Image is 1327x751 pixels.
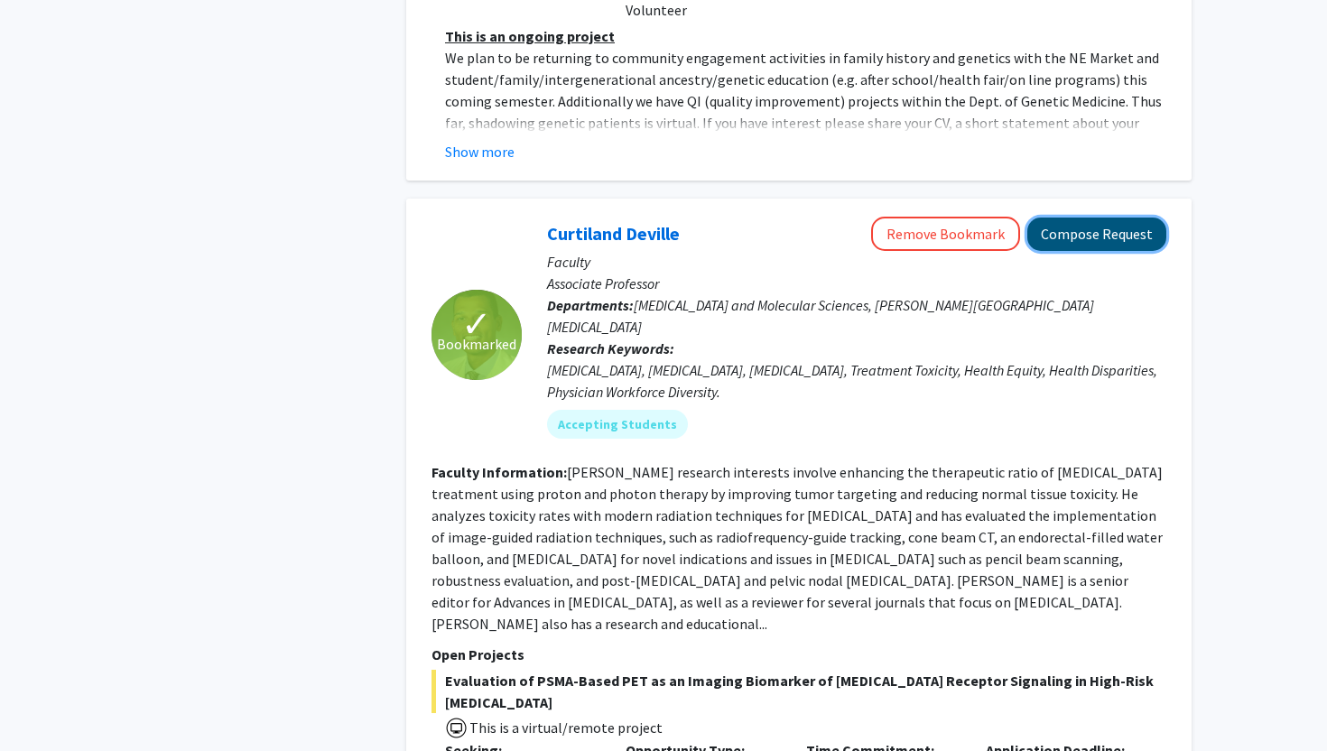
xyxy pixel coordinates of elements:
[871,217,1020,251] button: Remove Bookmark
[14,670,77,737] iframe: Chat
[547,222,680,245] a: Curtiland Deville
[432,463,1163,633] fg-read-more: [PERSON_NAME] research interests involve enhancing the therapeutic ratio of [MEDICAL_DATA] treatm...
[445,27,615,45] u: This is an ongoing project
[445,141,515,162] button: Show more
[461,315,492,333] span: ✓
[432,463,567,481] b: Faculty Information:
[547,296,1094,336] span: [MEDICAL_DATA] and Molecular Sciences, [PERSON_NAME][GEOGRAPHIC_DATA][MEDICAL_DATA]
[547,296,634,314] b: Departments:
[437,333,516,355] span: Bookmarked
[547,339,674,357] b: Research Keywords:
[468,719,663,737] span: This is a virtual/remote project
[432,644,1166,665] p: Open Projects
[547,410,688,439] mat-chip: Accepting Students
[445,47,1166,177] p: We plan to be returning to community engagement activities in family history and genetics with th...
[547,251,1166,273] p: Faculty
[547,359,1166,403] div: [MEDICAL_DATA], [MEDICAL_DATA], [MEDICAL_DATA], Treatment Toxicity, Health Equity, Health Dispari...
[1027,218,1166,251] button: Compose Request to Curtiland Deville
[547,273,1166,294] p: Associate Professor
[432,670,1166,713] span: Evaluation of PSMA-Based PET as an Imaging Biomarker of [MEDICAL_DATA] Receptor Signaling in High...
